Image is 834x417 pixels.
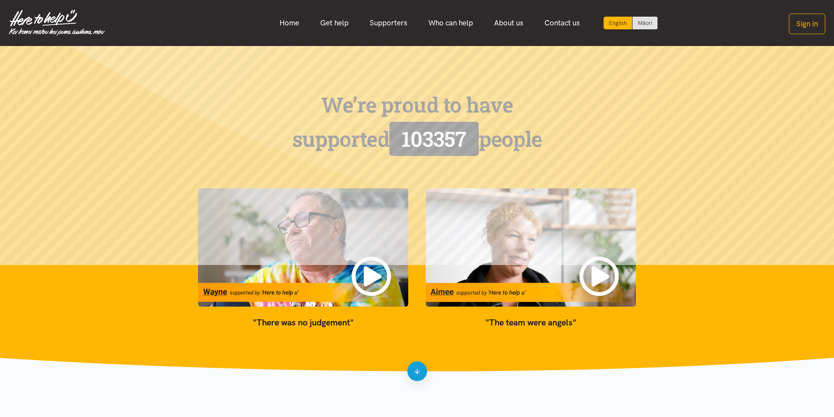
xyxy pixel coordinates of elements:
div: Current language [604,17,633,29]
a: About us [484,14,534,32]
blockquote: "The team were angels" [426,315,636,329]
a: Home [269,14,310,32]
img: Home [9,10,105,36]
div: Language toggle [604,17,658,29]
a: Supporters [359,14,418,32]
a: Contact us [534,14,590,32]
button: Sign in [789,14,825,34]
img: There was no judgement video [198,188,408,307]
a: Switch to Te Reo Māori [633,17,657,29]
blockquote: "There was no judgement" [198,315,408,329]
a: Who can help [418,14,484,32]
a: Get help [310,14,359,32]
div: We’re proud to have supported people [198,88,636,156]
img: The team were angels video [426,188,636,307]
